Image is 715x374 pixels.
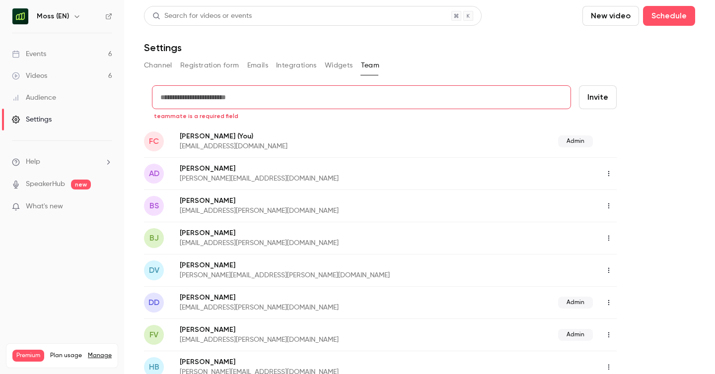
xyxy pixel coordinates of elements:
[361,58,380,73] button: Team
[180,131,423,141] p: [PERSON_NAME]
[180,58,239,73] button: Registration form
[26,201,63,212] span: What's new
[180,270,496,280] p: [PERSON_NAME][EMAIL_ADDRESS][PERSON_NAME][DOMAIN_NAME]
[12,93,56,103] div: Audience
[579,85,617,109] button: Invite
[154,112,238,120] span: teammate is a required field
[180,260,496,270] p: [PERSON_NAME]
[180,303,448,312] p: [EMAIL_ADDRESS][PERSON_NAME][DOMAIN_NAME]
[180,238,470,248] p: [EMAIL_ADDRESS][PERSON_NAME][DOMAIN_NAME]
[180,325,448,335] p: [PERSON_NAME]
[180,174,470,184] p: [PERSON_NAME][EMAIL_ADDRESS][DOMAIN_NAME]
[152,11,252,21] div: Search for videos or events
[12,49,46,59] div: Events
[180,206,470,216] p: [EMAIL_ADDRESS][PERSON_NAME][DOMAIN_NAME]
[149,361,159,373] span: HB
[582,6,639,26] button: New video
[180,228,470,238] p: [PERSON_NAME]
[180,196,470,206] p: [PERSON_NAME]
[180,293,448,303] p: [PERSON_NAME]
[144,42,182,54] h1: Settings
[558,135,593,147] span: Admin
[100,202,112,211] iframe: Noticeable Trigger
[149,135,159,147] span: FC
[149,264,159,276] span: DV
[235,131,253,141] span: (You)
[88,352,112,360] a: Manage
[149,232,159,244] span: BJ
[180,141,423,151] p: [EMAIL_ADDRESS][DOMAIN_NAME]
[643,6,695,26] button: Schedule
[558,297,593,309] span: Admin
[50,352,82,360] span: Plan usage
[180,164,470,174] p: [PERSON_NAME]
[149,200,159,212] span: BS
[247,58,268,73] button: Emails
[12,157,112,167] li: help-dropdown-opener
[12,8,28,24] img: Moss (EN)
[12,71,47,81] div: Videos
[148,297,159,309] span: DD
[325,58,353,73] button: Widgets
[71,180,91,189] span: new
[26,179,65,189] a: SpeakerHub
[149,168,159,180] span: AD
[12,350,44,362] span: Premium
[558,329,593,341] span: Admin
[180,357,470,367] p: [PERSON_NAME]
[12,115,52,125] div: Settings
[37,11,69,21] h6: Moss (EN)
[149,329,158,341] span: FV
[144,58,172,73] button: Channel
[276,58,317,73] button: Integrations
[26,157,40,167] span: Help
[180,335,448,345] p: [EMAIL_ADDRESS][PERSON_NAME][DOMAIN_NAME]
